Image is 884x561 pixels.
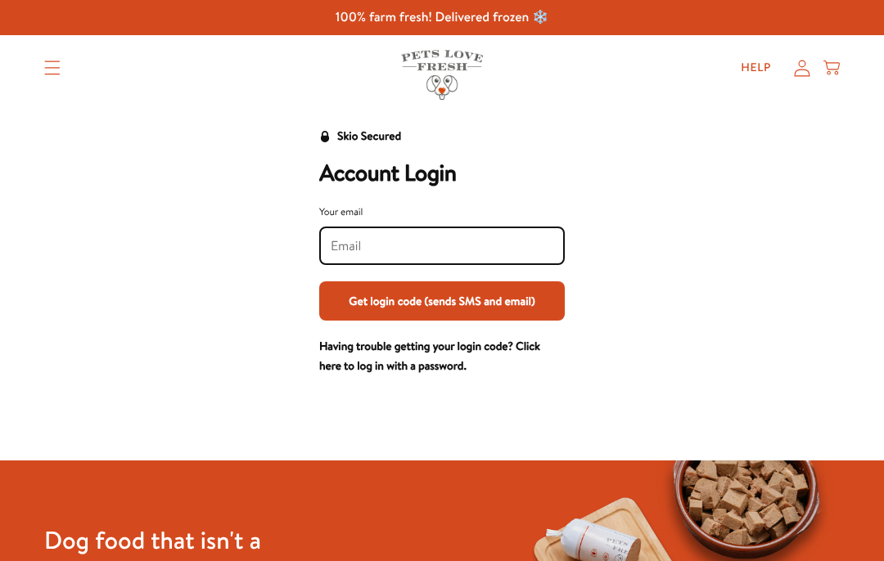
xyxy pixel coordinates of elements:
a: Having trouble getting your login code? Click here to log in with a password. [319,338,540,374]
summary: Translation missing: en.sections.header.menu [31,47,74,88]
img: Pets Love Fresh [401,50,483,100]
a: Skio Secured [319,127,401,159]
div: Your email [319,204,565,220]
svg: Security [319,131,331,142]
h2: Account Login [319,159,565,187]
button: Get login code (sends SMS and email) [319,281,565,321]
a: Help [728,52,784,84]
input: Your email input field [331,237,553,255]
div: Skio Secured [337,127,401,146]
